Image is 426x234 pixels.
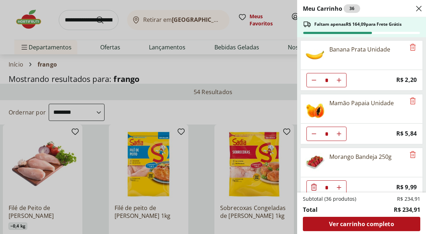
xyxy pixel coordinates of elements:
h2: Meu Carrinho [303,4,360,13]
button: Diminuir Quantidade [307,180,321,195]
span: Subtotal (36 produtos) [303,195,356,203]
span: R$ 234,91 [394,205,420,214]
div: 36 [344,4,360,13]
div: Morango Bandeja 250g [329,152,392,161]
img: Banana Prata Unidade [305,45,325,65]
img: Mamão Papaia Unidade [305,99,325,119]
div: Banana Prata Unidade [329,45,390,54]
input: Quantidade Atual [321,181,332,194]
a: Ver carrinho completo [303,217,420,231]
button: Aumentar Quantidade [332,180,346,195]
button: Remove [408,97,417,106]
button: Remove [408,43,417,52]
button: Diminuir Quantidade [307,73,321,87]
button: Aumentar Quantidade [332,127,346,141]
img: Morango Bandeja 250g [305,152,325,172]
button: Aumentar Quantidade [332,73,346,87]
div: Mamão Papaia Unidade [329,99,394,107]
span: Ver carrinho completo [329,221,394,227]
span: Total [303,205,318,214]
input: Quantidade Atual [321,73,332,87]
input: Quantidade Atual [321,127,332,141]
span: R$ 234,91 [397,195,420,203]
span: R$ 2,20 [396,75,417,85]
span: R$ 9,99 [396,182,417,192]
span: Faltam apenas R$ 164,09 para Frete Grátis [314,21,402,27]
button: Remove [408,151,417,159]
button: Diminuir Quantidade [307,127,321,141]
span: R$ 5,84 [396,129,417,138]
